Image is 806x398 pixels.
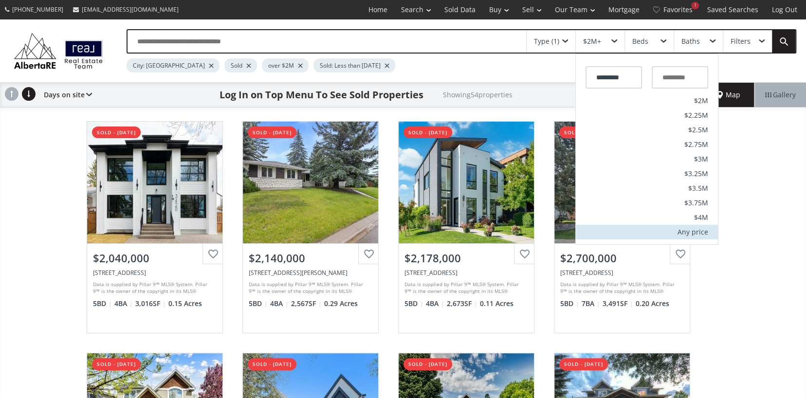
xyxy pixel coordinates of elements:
span: 5 BD [249,299,268,308]
div: Days on site [39,83,92,107]
div: 3420 Caribou Drive NW, Calgary, AB T2L 0S5 [93,269,217,277]
div: $2,700,000 [560,251,684,266]
div: Gallery [754,83,806,107]
div: 1 [691,2,699,9]
a: sold - [DATE]$2,700,000[STREET_ADDRESS]Data is supplied by Pillar 9™ MLS® System. Pillar 9™ is th... [544,111,700,343]
span: $3.5M [688,185,708,192]
div: Map [703,83,754,107]
span: 0.29 Acres [324,299,358,308]
div: Sold: Less than [DATE] [313,58,395,72]
a: sold - [DATE]$2,040,000[STREET_ADDRESS]Data is supplied by Pillar 9™ MLS® System. Pillar 9™ is th... [77,111,233,343]
span: 3,016 SF [135,299,166,308]
div: over $2M [262,58,309,72]
span: $2.75M [684,141,708,148]
span: 5 BD [560,299,579,308]
span: 2,673 SF [447,299,477,308]
div: 6836 Livingstone Drive SW, Calgary, AB T3E6J5 [249,269,372,277]
div: Data is supplied by Pillar 9™ MLS® System. Pillar 9™ is the owner of the copyright in its MLS® Sy... [560,281,681,295]
span: 0.20 Acres [636,299,669,308]
span: $2.25M [684,112,708,119]
div: 915 24 Avenue NW, Calgary, AB T2M 1Y2 [560,269,684,277]
div: City: [GEOGRAPHIC_DATA] [127,58,220,72]
span: 3,491 SF [603,299,633,308]
span: 5 BD [404,299,423,308]
span: [PHONE_NUMBER] [12,5,63,14]
div: Beds [632,38,648,45]
span: 7 BA [582,299,600,308]
span: 5 BD [93,299,112,308]
div: Baths [681,38,700,45]
div: Any price [678,229,708,235]
img: Logo [10,31,107,71]
div: Sold [224,58,257,72]
h2: Showing 54 properties [443,91,513,98]
span: Map [717,90,740,100]
div: $2,178,000 [404,251,528,266]
span: $3.25M [684,170,708,177]
div: Data is supplied by Pillar 9™ MLS® System. Pillar 9™ is the owner of the copyright in its MLS® Sy... [404,281,526,295]
div: Data is supplied by Pillar 9™ MLS® System. Pillar 9™ is the owner of the copyright in its MLS® Sy... [249,281,370,295]
span: 4 BA [426,299,444,308]
div: $2M+ [583,38,601,45]
span: 4 BA [270,299,289,308]
div: 2201 30 Avenue SW, Calgary, AB T2T 1R8 [404,269,528,277]
span: 0.11 Acres [480,299,513,308]
span: 0.15 Acres [168,299,202,308]
span: $4M [694,214,708,221]
span: $3M [694,156,708,163]
span: Gallery [765,90,796,100]
a: sold - [DATE]$2,178,000[STREET_ADDRESS]Data is supplied by Pillar 9™ MLS® System. Pillar 9™ is th... [388,111,544,343]
span: $2M [694,97,708,104]
div: $2,140,000 [249,251,372,266]
div: Filters [731,38,751,45]
span: 4 BA [114,299,133,308]
div: $2,040,000 [93,251,217,266]
div: Type (1) [534,38,559,45]
div: Data is supplied by Pillar 9™ MLS® System. Pillar 9™ is the owner of the copyright in its MLS® Sy... [93,281,214,295]
span: $3.75M [684,199,708,206]
h1: Log In on Top Menu To See Sold Properties [220,88,423,102]
a: [EMAIL_ADDRESS][DOMAIN_NAME] [68,0,183,18]
span: $2.5M [688,127,708,133]
span: 2,567 SF [291,299,322,308]
span: [EMAIL_ADDRESS][DOMAIN_NAME] [82,5,179,14]
a: sold - [DATE]$2,140,000[STREET_ADDRESS][PERSON_NAME]Data is supplied by Pillar 9™ MLS® System. Pi... [233,111,388,343]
